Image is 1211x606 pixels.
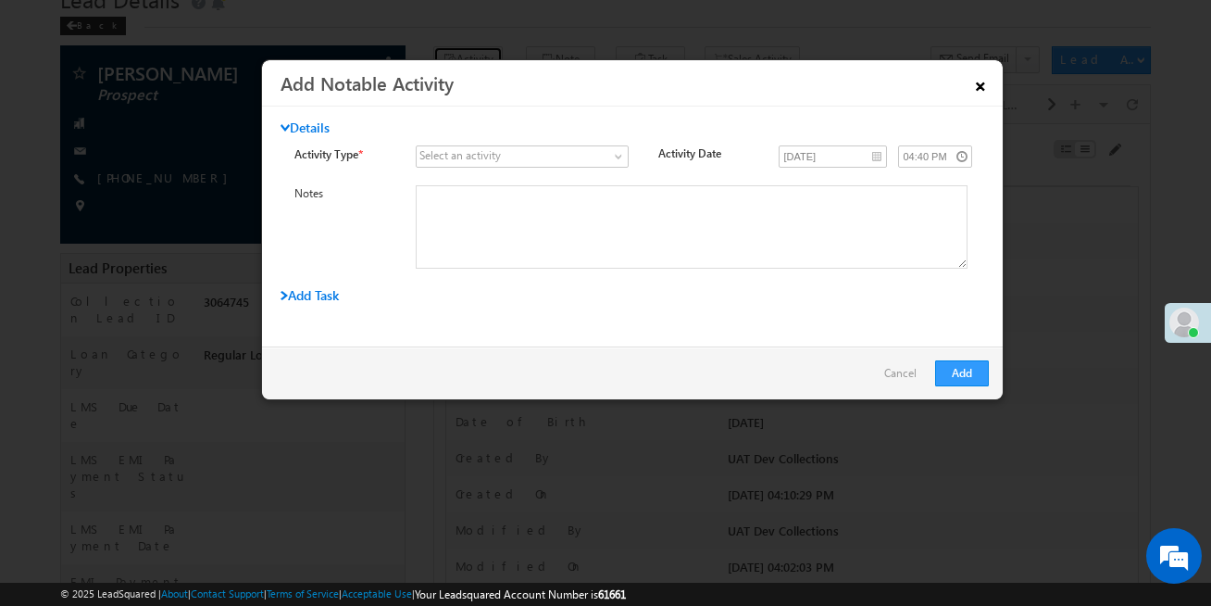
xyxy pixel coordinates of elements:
label: Activity Type [294,145,397,163]
a: Acceptable Use [342,587,412,600]
div: Minimize live chat window [304,9,348,54]
img: d_60004797649_company_0_60004797649 [31,97,78,121]
a: Cancel [884,360,926,396]
label: Notes [294,185,397,202]
h3: Add Notable Activity [281,67,965,99]
a: × [965,67,996,99]
span: © 2025 LeadSquared | | | | | [60,586,626,603]
span: Details [281,120,330,136]
em: Start Chat [252,472,336,497]
span: 61661 [598,587,626,601]
label: Activity Date [658,145,761,162]
a: Terms of Service [267,587,339,600]
span: Add Task [281,286,339,304]
a: Contact Support [191,587,264,600]
span: Your Leadsquared Account Number is [415,587,626,601]
div: Select an activity [419,147,501,164]
a: About [161,587,188,600]
button: Add [935,360,989,386]
textarea: Type your message and hit 'Enter' [24,171,338,456]
div: Chat with us now [96,97,311,121]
